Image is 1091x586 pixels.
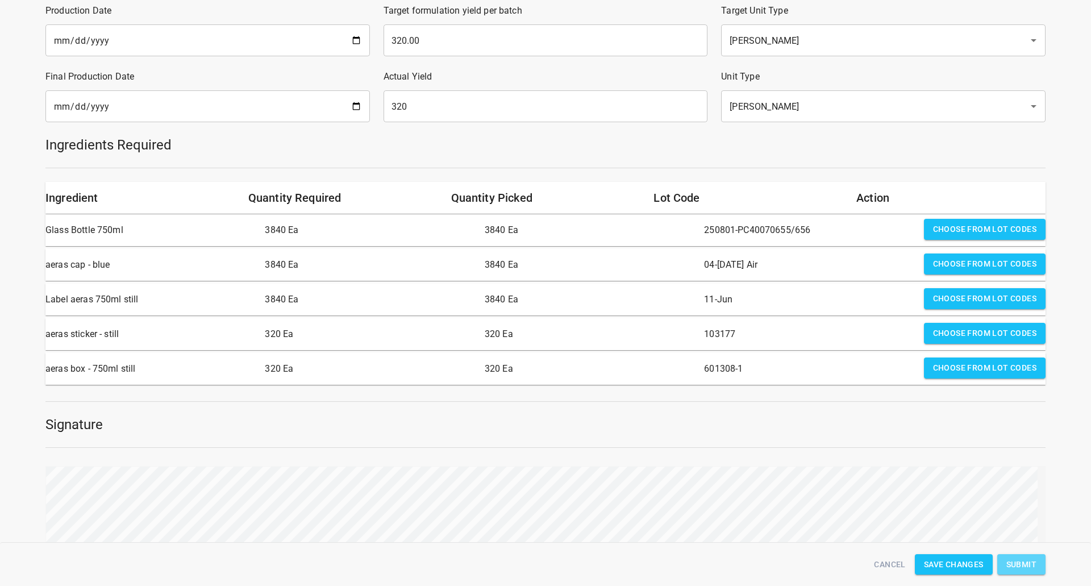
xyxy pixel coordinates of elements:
[924,358,1046,379] button: Choose from lot codes
[924,288,1046,309] button: Choose from lot codes
[1006,558,1036,572] span: Submit
[485,253,695,276] p: 3840 Ea
[45,219,256,242] p: Glass Bottle 750ml
[45,189,235,207] h6: Ingredient
[451,189,640,207] h6: Quantity Picked
[45,4,370,18] p: Production Date
[924,219,1046,240] button: Choose from lot codes
[45,358,256,380] p: aeras box - 750ml still
[265,219,475,242] p: 3840 Ea
[933,361,1036,375] span: Choose from lot codes
[856,189,1046,207] h6: Action
[721,70,1046,84] p: Unit Type
[924,558,984,572] span: Save Changes
[384,4,708,18] p: Target formulation yield per batch
[704,253,914,276] p: 04-[DATE] Air
[485,323,695,346] p: 320 Ea
[384,70,708,84] p: Actual Yield
[45,70,370,84] p: Final Production Date
[248,189,438,207] h6: Quantity Required
[265,288,475,311] p: 3840 Ea
[45,288,256,311] p: Label aeras 750ml still
[653,189,843,207] h6: Lot Code
[1026,32,1042,48] button: Open
[265,358,475,380] p: 320 Ea
[45,253,256,276] p: aeras cap - blue
[721,4,1046,18] p: Target Unit Type
[265,253,475,276] p: 3840 Ea
[1026,98,1042,114] button: Open
[933,222,1036,236] span: Choose from lot codes
[933,292,1036,306] span: Choose from lot codes
[45,415,1046,434] h5: Signature
[485,288,695,311] p: 3840 Ea
[933,326,1036,340] span: Choose from lot codes
[485,219,695,242] p: 3840 Ea
[704,358,914,380] p: 601308-1
[869,554,910,575] button: Cancel
[933,257,1036,271] span: Choose from lot codes
[704,288,914,311] p: 11-Jun
[915,554,993,575] button: Save Changes
[924,253,1046,275] button: Choose from lot codes
[45,323,256,346] p: aeras sticker - still
[45,136,1046,154] h5: Ingredients Required
[874,558,905,572] span: Cancel
[265,323,475,346] p: 320 Ea
[997,554,1046,575] button: Submit
[485,358,695,380] p: 320 Ea
[704,323,914,346] p: 103177
[704,219,914,242] p: 250801-PC40070655/656
[924,323,1046,344] button: Choose from lot codes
